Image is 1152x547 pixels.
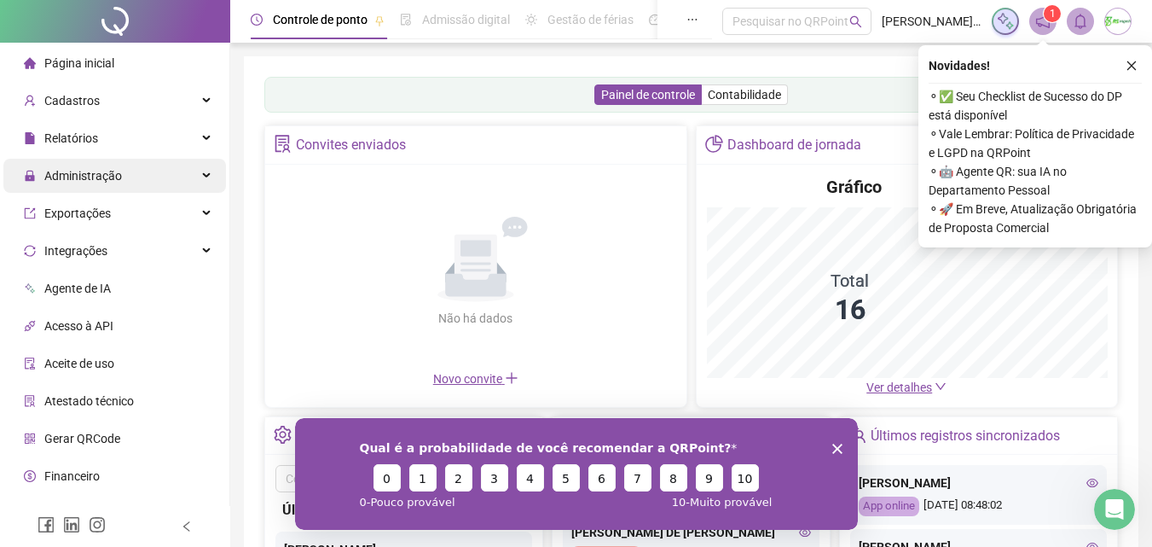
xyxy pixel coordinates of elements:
[295,418,858,530] iframe: Pesquisa da QRPoint
[871,422,1060,451] div: Últimos registros sincronizados
[24,470,36,482] span: dollar
[374,15,385,26] span: pushpin
[397,309,554,328] div: Não há dados
[929,125,1142,162] span: ⚬ Vale Lembrar: Política de Privacidade e LGPD na QRPoint
[273,13,368,26] span: Controle de ponto
[44,394,134,408] span: Atestado técnico
[24,245,36,257] span: sync
[251,14,263,26] span: clock-circle
[929,56,990,75] span: Novidades !
[44,169,122,183] span: Administração
[708,88,781,102] span: Contabilidade
[505,371,518,385] span: plus
[929,200,1142,237] span: ⚬ 🚀 Em Breve, Atualização Obrigatória de Proposta Comercial
[571,523,811,542] div: [PERSON_NAME] DE [PERSON_NAME]
[274,135,292,153] span: solution
[24,207,36,219] span: export
[996,12,1015,31] img: sparkle-icon.fc2bf0ac1784a2077858766a79e2daf3.svg
[1126,60,1138,72] span: close
[44,282,111,295] span: Agente de IA
[866,381,946,394] a: Ver detalhes down
[24,320,36,332] span: api
[24,57,36,69] span: home
[44,244,107,258] span: Integrações
[1105,9,1131,34] img: 29220
[525,14,537,26] span: sun
[44,131,98,145] span: Relatórios
[826,175,882,199] h4: Gráfico
[686,14,698,26] span: ellipsis
[1094,489,1135,530] iframe: Intercom live chat
[89,516,106,533] span: instagram
[935,381,946,393] span: down
[649,14,661,26] span: dashboard
[24,170,36,182] span: lock
[44,207,111,220] span: Exportações
[882,12,981,31] span: [PERSON_NAME] - RS ENGENHARIA
[44,432,120,445] span: Gerar QRCode
[1044,5,1061,22] sup: 1
[433,372,518,386] span: Novo convite
[727,131,861,160] div: Dashboard de jornada
[799,527,811,538] span: eye
[24,95,36,107] span: user-add
[422,13,510,26] span: Admissão digital
[859,497,919,516] div: App online
[44,469,100,483] span: Financeiro
[1035,14,1051,29] span: notification
[44,319,113,333] span: Acesso à API
[38,516,55,533] span: facebook
[296,131,406,160] div: Convites enviados
[601,88,695,102] span: Painel de controle
[859,474,1098,492] div: [PERSON_NAME]
[866,381,932,394] span: Ver detalhes
[44,94,100,108] span: Cadastros
[63,516,80,533] span: linkedin
[44,357,114,370] span: Aceite de uso
[181,521,193,532] span: left
[24,358,36,370] span: audit
[24,433,36,445] span: qrcode
[24,395,36,407] span: solution
[274,426,292,444] span: setting
[547,13,634,26] span: Gestão de férias
[282,499,525,521] div: Últimos registros sincronizados
[859,497,1098,516] div: [DATE] 08:48:02
[44,56,114,70] span: Página inicial
[1086,477,1098,489] span: eye
[400,14,412,26] span: file-done
[1050,8,1056,20] span: 1
[929,162,1142,200] span: ⚬ 🤖 Agente QR: sua IA no Departamento Pessoal
[848,426,866,444] span: team
[929,87,1142,125] span: ⚬ ✅ Seu Checklist de Sucesso do DP está disponível
[705,135,723,153] span: pie-chart
[24,132,36,144] span: file
[1073,14,1088,29] span: bell
[849,15,862,28] span: search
